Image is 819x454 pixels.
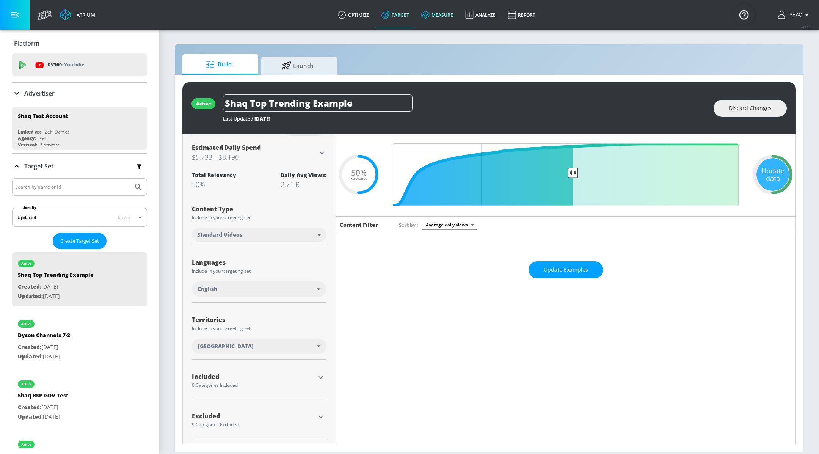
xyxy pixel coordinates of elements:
[399,222,418,228] span: Sort by
[47,61,84,69] p: DV360:
[192,259,326,265] div: Languages
[118,214,130,221] span: latest
[12,53,147,76] div: DV360: Youtube
[192,171,236,179] div: Total Relevancy
[18,129,41,135] div: Linked as:
[192,339,326,354] div: [GEOGRAPHIC_DATA]
[60,9,95,20] a: Atrium
[502,1,541,28] a: Report
[198,285,217,293] span: English
[197,231,242,239] span: Standard Videos
[389,143,742,206] input: Final Threshold
[24,89,55,97] p: Advertiser
[198,342,254,350] span: [GEOGRAPHIC_DATA]
[12,373,147,427] div: activeShaq BSP GDV TestCreated:[DATE]Updated:[DATE]
[332,1,375,28] a: optimize
[801,25,811,29] span: v 4.25.4
[18,343,41,350] span: Created:
[21,382,31,386] div: active
[41,141,60,148] div: Software
[281,180,326,189] div: 2.71 B
[18,352,70,361] p: [DATE]
[544,265,588,275] span: Update Examples
[15,182,130,192] input: Search by name or Id
[340,221,378,228] h6: Content Filter
[12,313,147,367] div: activeDyson Channels 7-2Created:[DATE]Updated:[DATE]
[12,107,147,150] div: Shaq Test AccountLinked as:Zefr DemosAgency:ZefrVertical:Software
[18,135,36,141] div: Agency:
[14,39,39,47] p: Platform
[18,292,94,301] p: [DATE]
[192,326,326,331] div: Include in your targeting set
[350,177,367,181] span: Relevance
[192,374,315,380] div: Included
[192,143,326,162] div: Estimated Daily Spend$5,733 - $8,190
[39,135,48,141] div: Zefr
[21,262,31,265] div: active
[18,331,70,342] div: Dyson Channels 7-2
[60,237,99,245] span: Create Target Set
[192,423,315,427] div: 9 Categories Excluded
[53,233,107,249] button: Create Target Set
[12,33,147,54] div: Platform
[192,180,236,189] div: 50%
[18,413,43,420] span: Updated:
[12,83,147,104] div: Advertiser
[375,1,415,28] a: Target
[21,443,31,446] div: active
[18,342,70,352] p: [DATE]
[192,206,326,212] div: Content Type
[18,404,41,411] span: Created:
[12,154,147,179] div: Target Set
[18,112,68,119] div: Shaq Test Account
[729,104,772,113] span: Discard Changes
[74,11,95,18] div: Atrium
[21,322,31,326] div: active
[351,169,367,177] span: 50%
[45,129,70,135] div: Zefr Demos
[786,12,802,17] span: login as: shaquille.huang@zefr.com
[529,261,603,278] button: Update Examples
[778,10,811,19] button: Shaq
[12,252,147,306] div: activeShaq Top Trending ExampleCreated:[DATE]Updated:[DATE]
[254,115,270,122] span: [DATE]
[733,4,755,25] button: Open Resource Center
[269,57,326,75] span: Launch
[192,152,317,162] h3: $5,733 - $8,190
[18,141,37,148] div: Vertical:
[18,353,43,360] span: Updated:
[756,158,789,191] div: Update data
[192,317,326,323] div: Territories
[18,412,68,422] p: [DATE]
[192,383,315,388] div: 0 Categories Included
[422,220,477,230] div: Average daily views
[22,205,38,210] label: Sort By
[18,282,94,292] p: [DATE]
[459,1,502,28] a: Analyze
[192,143,261,152] span: Estimated Daily Spend
[18,403,68,412] p: [DATE]
[281,171,326,179] div: Daily Avg Views:
[17,214,36,221] div: Updated
[18,292,43,300] span: Updated:
[196,101,211,107] div: active
[223,115,706,122] div: Last Updated:
[18,392,68,403] div: Shaq BSP GDV Test
[24,162,53,170] p: Target Set
[415,1,459,28] a: measure
[18,283,41,290] span: Created:
[18,271,94,282] div: Shaq Top Trending Example
[192,215,326,220] div: Include in your targeting set
[192,281,326,297] div: English
[64,61,84,69] p: Youtube
[714,100,787,117] button: Discard Changes
[192,269,326,273] div: Include in your targeting set
[192,413,315,419] div: Excluded
[190,55,248,74] span: Build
